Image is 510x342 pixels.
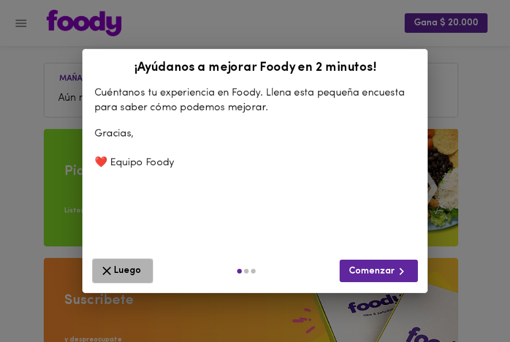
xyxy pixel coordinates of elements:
button: Luego [92,259,153,283]
button: Comenzar [340,260,418,282]
span: Luego [100,264,146,278]
p: Gracias, ❤️ Equipo Foody [94,127,416,170]
p: Cuéntanos tu experiencia en Foody. Llena esta pequeña encuesta para saber cómo podemos mejorar. [94,86,416,115]
span: Comenzar [349,264,409,279]
h2: ¡Ayúdanos a mejorar Foody en 2 minutos! [89,61,421,75]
